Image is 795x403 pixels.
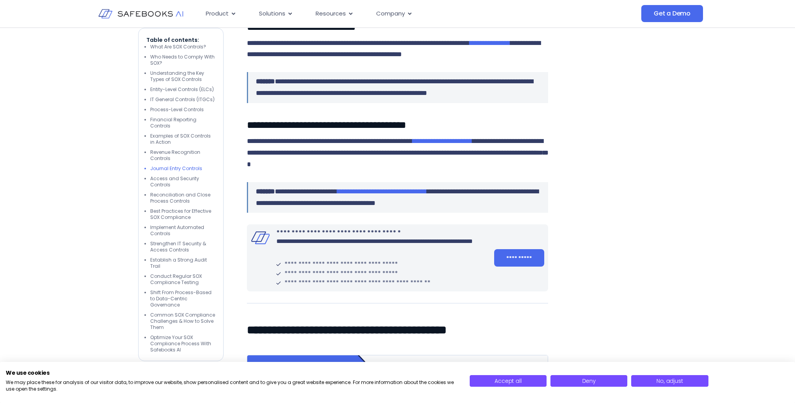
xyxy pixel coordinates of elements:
span: Deny [582,377,596,385]
li: IT General Controls (ITGCs) [150,96,215,103]
span: Company [376,9,405,18]
li: Establish a Strong Audit Trail [150,257,215,269]
li: Common SOX Compliance Challenges & How to Solve Them [150,312,215,331]
p: We may place these for analysis of our visitor data, to improve our website, show personalised co... [6,379,458,393]
li: Implement Automated Controls [150,224,215,237]
li: Journal Entry Controls [150,165,215,172]
div: Menu Toggle [200,6,564,21]
a: Get a Demo [641,5,703,22]
span: No, adjust [656,377,683,385]
span: Get a Demo [654,10,691,17]
li: Examples of SOX Controls in Action [150,133,215,145]
p: Table of contents: [146,36,215,44]
li: Reconciliation and Close Process Controls [150,192,215,204]
nav: Menu [200,6,564,21]
li: Understanding the Key Types of SOX Controls [150,70,215,83]
li: Who Needs to Comply With SOX? [150,54,215,66]
li: What Are SOX Controls? [150,44,215,50]
li: Process-Level Controls [150,107,215,113]
span: Product [206,9,229,18]
span: Accept all [495,377,521,385]
li: Revenue Recognition Controls [150,149,215,162]
button: Deny all cookies [550,375,627,387]
button: Adjust cookie preferences [631,375,708,387]
span: Solutions [259,9,285,18]
li: Shift From Process-Based to Data-Centric Governance [150,289,215,308]
li: Optimize Your SOX Compliance Process With Safebooks AI [150,334,215,353]
li: Entity-Level Controls (ELCs) [150,86,215,93]
li: Access and Security Controls [150,176,215,188]
button: Accept all cookies [470,375,547,387]
li: Strengthen IT Security & Access Controls [150,241,215,253]
li: Best Practices for Effective SOX Compliance [150,208,215,220]
li: Conduct Regular SOX Compliance Testing [150,273,215,286]
span: Resources [316,9,346,18]
li: Financial Reporting Controls [150,117,215,129]
h2: We use cookies [6,369,458,376]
